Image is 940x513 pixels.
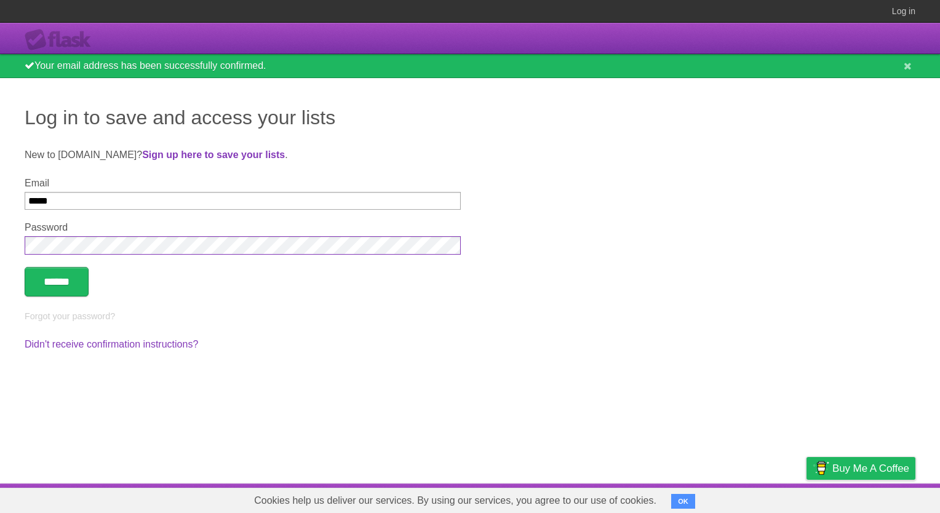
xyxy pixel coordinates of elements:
[813,458,829,479] img: Buy me a coffee
[25,148,915,162] p: New to [DOMAIN_NAME]? .
[671,494,695,509] button: OK
[25,178,461,189] label: Email
[25,311,115,321] a: Forgot your password?
[242,488,669,513] span: Cookies help us deliver our services. By using our services, you agree to our use of cookies.
[683,487,733,510] a: Developers
[25,339,198,349] a: Didn't receive confirmation instructions?
[25,29,98,51] div: Flask
[25,222,461,233] label: Password
[807,457,915,480] a: Buy me a coffee
[791,487,822,510] a: Privacy
[643,487,669,510] a: About
[142,149,285,160] a: Sign up here to save your lists
[25,103,915,132] h1: Log in to save and access your lists
[838,487,915,510] a: Suggest a feature
[749,487,776,510] a: Terms
[832,458,909,479] span: Buy me a coffee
